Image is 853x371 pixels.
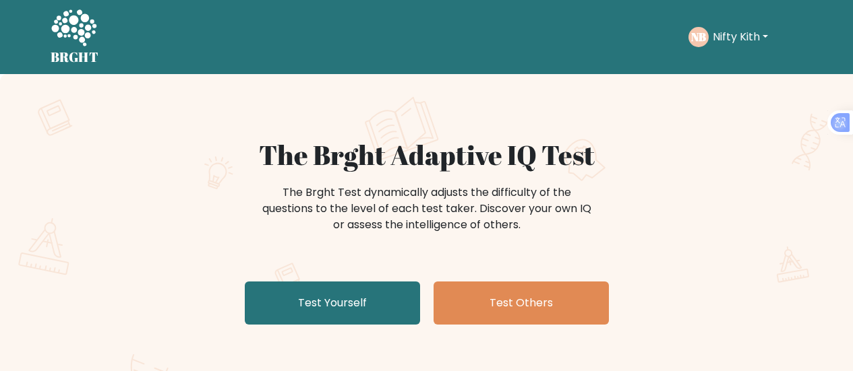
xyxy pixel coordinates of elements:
a: Test Yourself [245,281,420,325]
button: Nifty Kith [709,28,772,46]
div: The Brght Test dynamically adjusts the difficulty of the questions to the level of each test take... [258,184,595,233]
a: BRGHT [51,5,99,69]
h5: BRGHT [51,49,99,65]
h1: The Brght Adaptive IQ Test [98,139,756,171]
a: Test Others [434,281,609,325]
text: NB [691,29,706,44]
